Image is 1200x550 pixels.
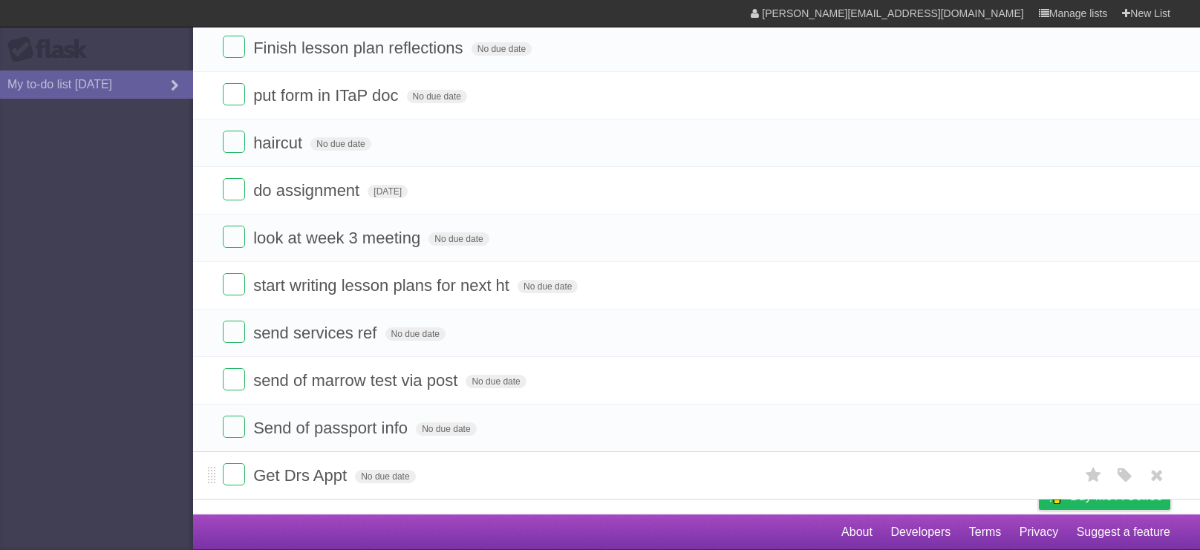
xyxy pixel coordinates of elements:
a: Terms [969,518,1002,546]
span: look at week 3 meeting [253,229,424,247]
span: Get Drs Appt [253,466,350,485]
span: No due date [407,90,467,103]
label: Done [223,273,245,295]
span: No due date [428,232,489,246]
label: Done [223,178,245,200]
span: No due date [466,375,526,388]
span: No due date [385,327,446,341]
span: No due date [472,42,532,56]
label: Done [223,226,245,248]
span: Send of passport info [253,419,411,437]
a: Developers [890,518,950,546]
span: No due date [355,470,415,483]
span: Finish lesson plan reflections [253,39,466,57]
span: send services ref [253,324,380,342]
label: Done [223,83,245,105]
span: Buy me a coffee [1070,483,1163,509]
label: Done [223,321,245,343]
label: Done [223,36,245,58]
label: Done [223,463,245,485]
span: [DATE] [368,185,408,198]
span: haircut [253,134,306,152]
label: Done [223,416,245,438]
span: put form in ITaP doc [253,86,402,105]
a: Privacy [1020,518,1058,546]
div: Flask [7,36,97,63]
span: No due date [518,280,578,293]
span: No due date [416,422,476,436]
label: Done [223,131,245,153]
label: Star task [1080,463,1108,488]
span: start writing lesson plans for next ht [253,276,513,295]
span: No due date [310,137,371,151]
label: Done [223,368,245,390]
span: do assignment [253,181,363,200]
a: About [841,518,873,546]
a: Suggest a feature [1077,518,1170,546]
span: send of marrow test via post [253,371,461,390]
